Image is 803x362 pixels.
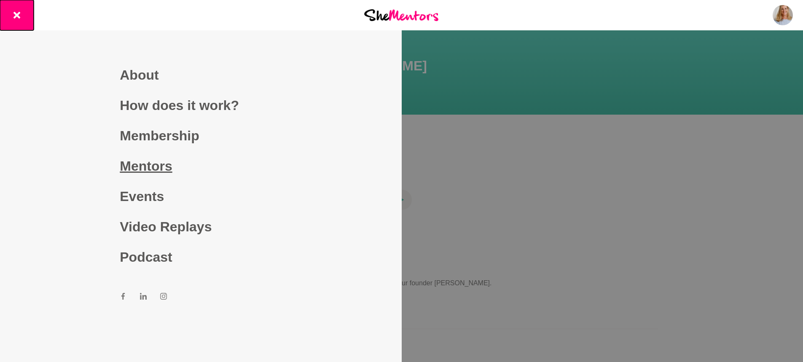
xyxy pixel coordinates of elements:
[120,151,282,181] a: Mentors
[160,292,167,303] a: Instagram
[120,181,282,212] a: Events
[773,5,793,25] img: Meg Barlogio
[140,292,147,303] a: LinkedIn
[120,242,282,272] a: Podcast
[120,60,282,90] a: About
[120,121,282,151] a: Membership
[120,90,282,121] a: How does it work?
[364,9,438,21] img: She Mentors Logo
[120,212,282,242] a: Video Replays
[120,292,126,303] a: Facebook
